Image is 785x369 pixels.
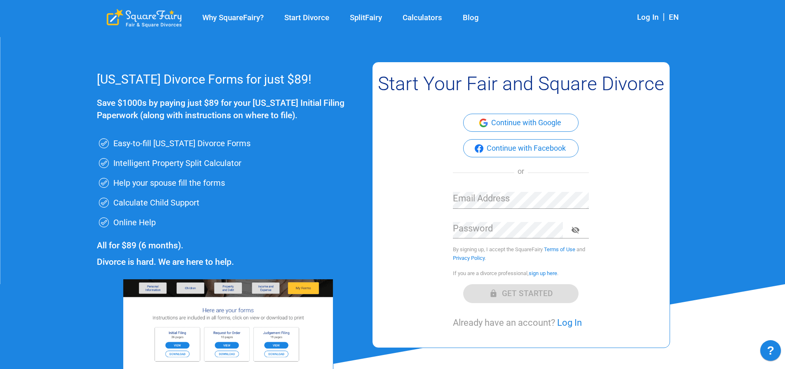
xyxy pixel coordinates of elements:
[669,12,679,23] div: EN
[113,198,360,208] li: Calculate Child Support
[557,318,582,328] a: Log In
[340,13,392,23] a: SplitFairy
[658,12,669,22] span: |
[529,270,557,276] a: sign up here
[107,9,182,28] div: SquareFairy Logo
[453,245,589,262] label: By signing up, I accept the SquareFairy and .
[192,13,274,23] a: Why SquareFairy?
[113,138,360,148] li: Easy-to-fill [US_STATE] Divorce Forms
[453,316,589,329] label: Already have an account?
[274,13,340,23] a: Start Divorce
[113,217,360,227] li: Online Help
[97,237,360,270] h3: All for $89 (6 months). Divorce is hard. We are here to help.
[452,13,489,23] a: Blog
[544,246,575,252] a: Terms of Use
[97,72,360,86] h2: [US_STATE] Divorce Forms for just $89!
[453,168,589,175] div: or
[475,144,483,153] img: Facebook Social Icon
[97,97,360,121] h3: Save $1000s by paying just $89 for your [US_STATE] Initial Filing Paperwork (along with instructi...
[637,13,658,22] a: Log In
[375,74,668,93] h1: Start Your Fair and Square Divorce
[113,158,360,168] li: Intelligent Property Split Calculator
[113,178,360,188] li: Help your spouse fill the forms
[463,114,579,132] button: Google Social IconContinue with Google
[453,269,589,278] label: If you are a divorce professional, .
[392,13,452,23] a: Calculators
[463,139,579,157] button: Facebook Social IconContinue with Facebook
[479,119,488,127] img: Google Social Icon
[453,255,485,261] a: Privacy Policy
[756,336,785,369] iframe: JSD widget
